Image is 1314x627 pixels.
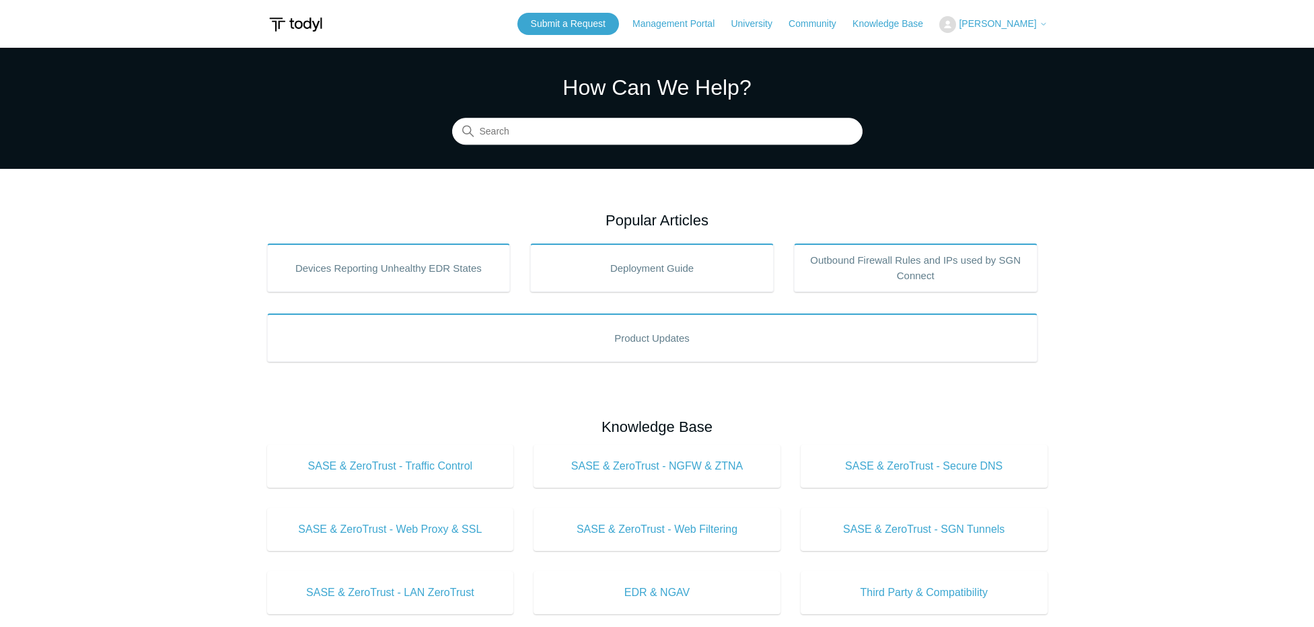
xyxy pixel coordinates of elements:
span: SASE & ZeroTrust - SGN Tunnels [821,521,1027,538]
a: SASE & ZeroTrust - SGN Tunnels [801,508,1048,551]
span: SASE & ZeroTrust - Web Proxy & SSL [287,521,494,538]
button: [PERSON_NAME] [939,16,1047,33]
span: EDR & NGAV [554,585,760,601]
a: Submit a Request [517,13,619,35]
span: SASE & ZeroTrust - Traffic Control [287,458,494,474]
a: Knowledge Base [852,17,937,31]
h2: Knowledge Base [267,416,1048,438]
a: Outbound Firewall Rules and IPs used by SGN Connect [794,244,1037,292]
a: SASE & ZeroTrust - Web Filtering [534,508,780,551]
a: Management Portal [632,17,728,31]
h2: Popular Articles [267,209,1048,231]
a: SASE & ZeroTrust - Web Proxy & SSL [267,508,514,551]
a: Community [789,17,850,31]
input: Search [452,118,863,145]
img: Todyl Support Center Help Center home page [267,12,324,37]
h1: How Can We Help? [452,71,863,104]
span: SASE & ZeroTrust - LAN ZeroTrust [287,585,494,601]
span: SASE & ZeroTrust - Secure DNS [821,458,1027,474]
a: Product Updates [267,313,1037,362]
span: Third Party & Compatibility [821,585,1027,601]
a: SASE & ZeroTrust - NGFW & ZTNA [534,445,780,488]
span: SASE & ZeroTrust - NGFW & ZTNA [554,458,760,474]
a: University [731,17,785,31]
a: SASE & ZeroTrust - LAN ZeroTrust [267,571,514,614]
span: [PERSON_NAME] [959,18,1036,29]
a: Deployment Guide [530,244,774,292]
a: SASE & ZeroTrust - Traffic Control [267,445,514,488]
a: Third Party & Compatibility [801,571,1048,614]
a: SASE & ZeroTrust - Secure DNS [801,445,1048,488]
a: EDR & NGAV [534,571,780,614]
span: SASE & ZeroTrust - Web Filtering [554,521,760,538]
a: Devices Reporting Unhealthy EDR States [267,244,511,292]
